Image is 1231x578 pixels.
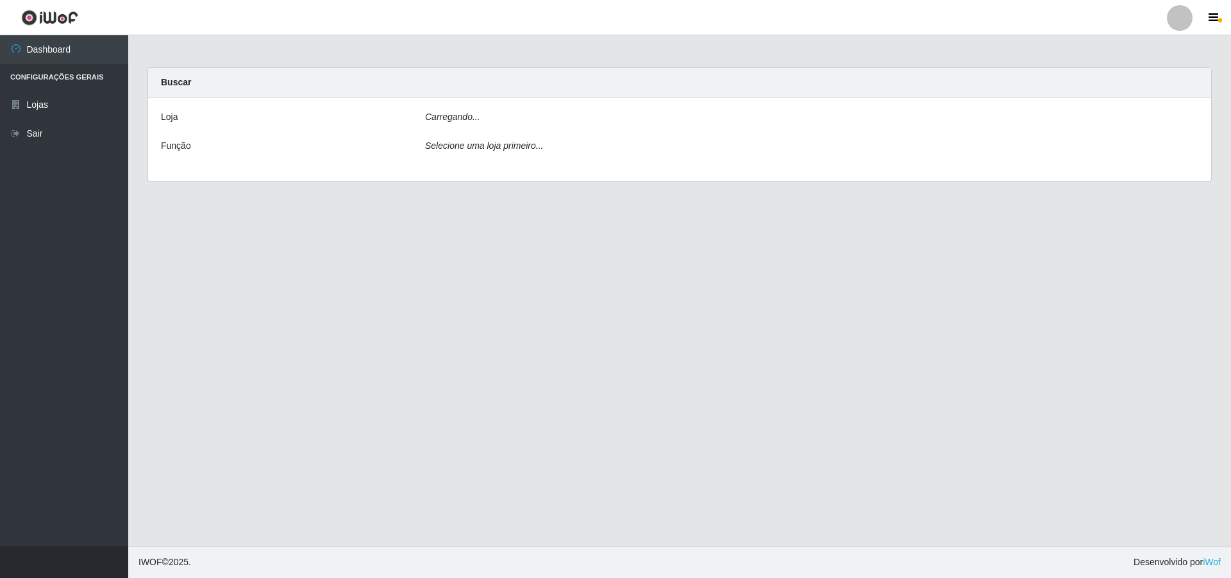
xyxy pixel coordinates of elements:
[161,77,191,87] strong: Buscar
[138,557,162,567] span: IWOF
[425,112,480,122] i: Carregando...
[1134,556,1221,569] span: Desenvolvido por
[1203,557,1221,567] a: iWof
[21,10,78,26] img: CoreUI Logo
[425,140,543,151] i: Selecione uma loja primeiro...
[161,110,178,124] label: Loja
[161,139,191,153] label: Função
[138,556,191,569] span: © 2025 .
